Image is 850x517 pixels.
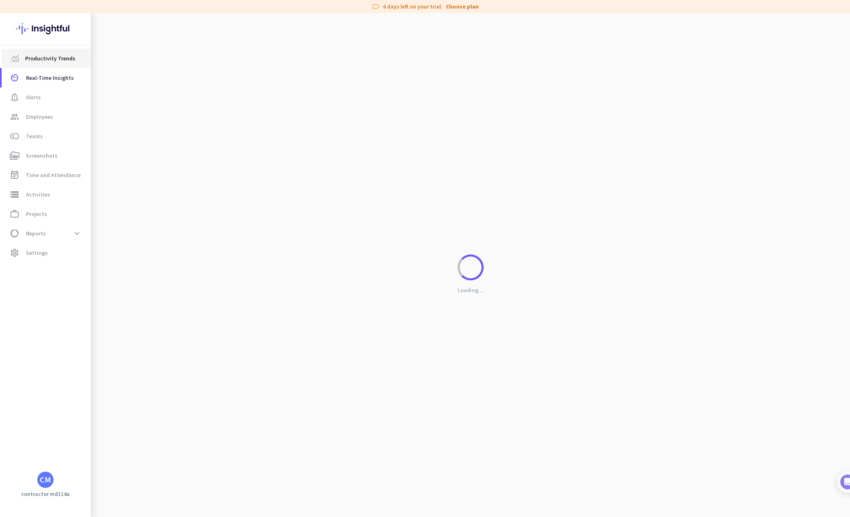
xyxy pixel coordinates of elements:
p: Loading... [458,286,483,294]
a: tollTeams [2,126,91,146]
span: Settings [26,248,48,258]
a: work_outlineProjects [2,204,91,224]
a: settingsSettings [2,243,91,263]
span: Time and Attendance [26,170,81,180]
i: event_note [10,170,19,180]
i: av_timer [10,73,19,83]
i: work_outline [10,209,19,219]
i: notification_important [10,92,19,102]
a: Choose plan [446,2,479,11]
button: expand_more [70,226,84,241]
span: Employees [26,112,53,122]
img: Insightful logo [16,13,75,45]
span: Reports [26,229,46,238]
i: perm_media [10,151,19,160]
i: group [10,112,19,122]
span: Projects [26,209,47,219]
span: Real-Time Insights [26,73,74,83]
span: Screenshots [26,151,58,160]
a: menu-itemProductivity Trends [2,49,91,68]
a: notification_importantAlerts [2,88,91,107]
span: Alerts [26,92,41,102]
a: av_timerReal-Time Insights [2,68,91,88]
div: CM [40,476,51,484]
img: menu-item [11,55,19,62]
span: Teams [26,131,43,141]
a: data_usageReportsexpand_more [2,224,91,243]
span: Productivity Trends [25,53,75,63]
a: event_noteTime and Attendance [2,165,91,185]
a: storageActivities [2,185,91,204]
i: label [372,2,380,11]
i: settings [10,248,19,258]
a: perm_mediaScreenshots [2,146,91,165]
i: toll [10,131,19,141]
i: storage [10,190,19,199]
i: data_usage [10,229,19,238]
span: Activities [26,190,50,199]
a: groupEmployees [2,107,91,126]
